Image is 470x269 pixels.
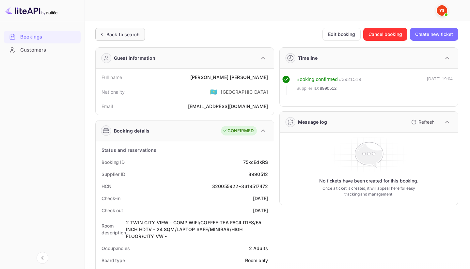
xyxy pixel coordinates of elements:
div: Timeline [298,55,318,61]
div: Nationality [102,88,125,95]
div: 8990512 [248,171,268,178]
button: Create new ticket [410,28,458,41]
div: Back to search [106,31,139,38]
div: Bookings [20,33,77,41]
div: Room description [102,222,126,236]
div: 320055922¬3319517472 [212,183,268,190]
div: [DATE] 19:04 [427,76,453,95]
div: CONFIRMED [223,128,254,134]
div: 75kcEdkRS [243,159,268,166]
div: [EMAIL_ADDRESS][DOMAIN_NAME] [188,103,268,110]
p: Once a ticket is created, it will appear here for easy tracking and management. [321,185,416,197]
a: Customers [4,44,81,56]
span: 8990512 [320,85,337,92]
div: HCN [102,183,112,190]
div: Full name [102,74,122,81]
div: Check-in [102,195,120,202]
span: United States [210,86,217,98]
div: [DATE] [253,195,268,202]
a: Bookings [4,31,81,43]
button: Refresh [407,117,437,127]
div: Supplier ID [102,171,125,178]
div: [DATE] [253,207,268,214]
button: Cancel booking [363,28,407,41]
div: 2 TWIN CITY VIEW - COMP WIFI/COFFEE-TEA FACILITIES/55 INCH HDTV - 24 SQM/LAPTOP SAFE/MINIBAR/HIGH... [126,219,268,240]
p: Refresh [418,119,434,125]
div: Guest information [114,55,156,61]
div: Message log [298,119,327,125]
div: Booking confirmed [296,76,338,83]
div: Booking details [114,127,149,134]
div: Board type [102,257,125,264]
button: Edit booking [322,28,361,41]
div: Customers [20,46,77,54]
p: No tickets have been created for this booking. [319,178,418,184]
span: Supplier ID: [296,85,319,92]
div: Booking ID [102,159,125,166]
div: 2 Adults [249,245,268,252]
div: [GEOGRAPHIC_DATA] [221,88,268,95]
div: Room only [245,257,268,264]
div: Check out [102,207,123,214]
div: [PERSON_NAME] [PERSON_NAME] [190,74,268,81]
img: Yandex Support [437,5,447,16]
div: Email [102,103,113,110]
img: LiteAPI logo [5,5,57,16]
div: # 3921519 [339,76,361,83]
button: Collapse navigation [37,252,48,264]
div: Status and reservations [102,147,156,153]
div: Occupancies [102,245,130,252]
